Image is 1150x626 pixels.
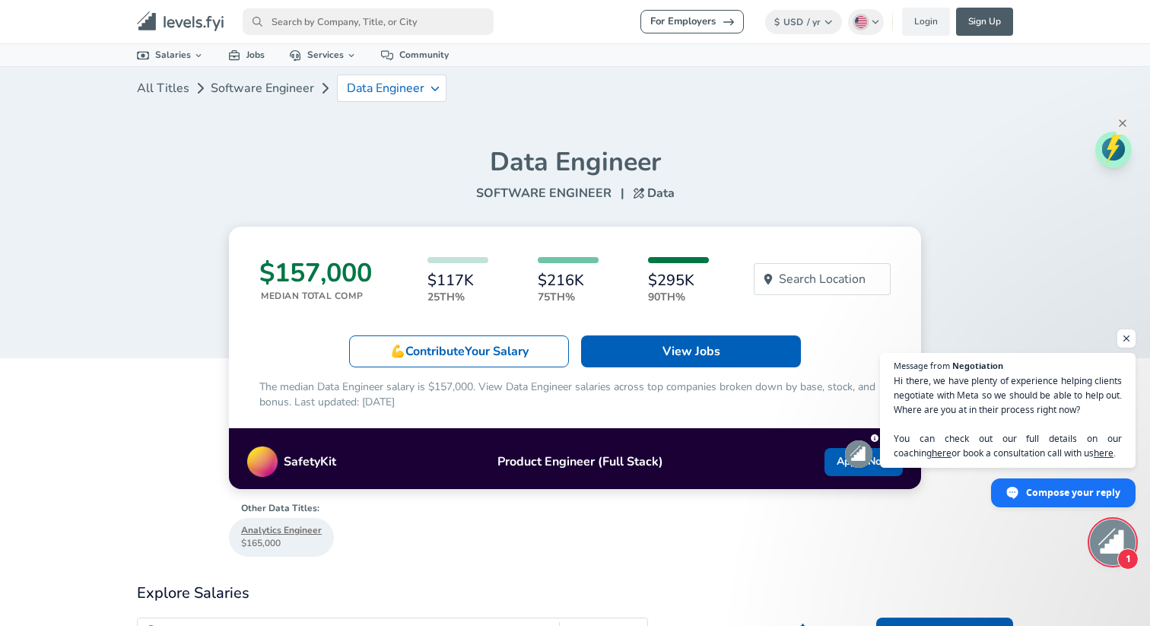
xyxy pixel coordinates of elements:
[1117,548,1139,570] span: 1
[211,73,314,103] a: Software Engineer
[902,8,950,36] a: Login
[952,361,1003,370] span: Negotiation
[119,6,1031,37] nav: primary
[824,448,903,476] a: Apply Now
[261,289,372,303] p: Median Total Comp
[894,373,1122,460] span: Hi there, we have plenty of experience helping clients negotiate with Meta so we should be able t...
[241,524,322,537] span: Analytics Engineer
[855,16,867,28] img: English (US)
[247,446,278,477] img: Promo Logo
[648,272,709,289] h6: $295K
[774,16,780,28] span: $
[349,335,569,367] a: 💪ContributeYour Salary
[612,184,634,202] p: |
[644,184,675,202] p: Data
[125,44,216,66] a: Salaries
[640,10,744,33] a: For Employers
[956,8,1013,36] a: Sign Up
[259,380,891,410] p: The median Data Engineer salary is $157,000. View Data Engineer salaries across top companies bro...
[538,272,599,289] h6: $216K
[779,270,866,288] p: Search Location
[765,10,842,34] button: $USD/ yr
[538,289,599,305] p: 75th%
[783,16,803,28] span: USD
[465,343,529,360] span: Your Salary
[871,430,917,443] a: Promoted
[894,361,950,370] span: Message from
[662,342,720,361] p: View Jobs
[427,289,488,305] p: 25th%
[137,73,189,103] a: All Titles
[229,518,334,556] a: Analytics Engineer$165,000
[284,453,336,471] p: SafetyKit
[137,581,1013,605] h2: Explore Salaries
[243,8,494,35] input: Search by Company, Title, or City
[648,289,709,305] p: 90th%
[277,44,369,66] a: Services
[476,184,612,202] p: Software Engineer
[137,146,1013,178] h1: Data Engineer
[241,537,322,550] span: $165,000
[336,453,824,471] p: Product Engineer (Full Stack)
[427,272,488,289] h6: $117K
[1090,520,1136,565] div: Open chat
[241,501,897,515] p: Other Data Titles :
[390,342,529,361] p: 💪 Contribute
[347,81,424,95] p: Data Engineer
[259,257,372,289] h3: $157,000
[581,335,801,367] a: View Jobs
[1026,479,1120,506] span: Compose your reply
[216,44,277,66] a: Jobs
[848,9,885,35] button: English (US)
[807,16,821,28] span: / yr
[369,44,461,66] a: Community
